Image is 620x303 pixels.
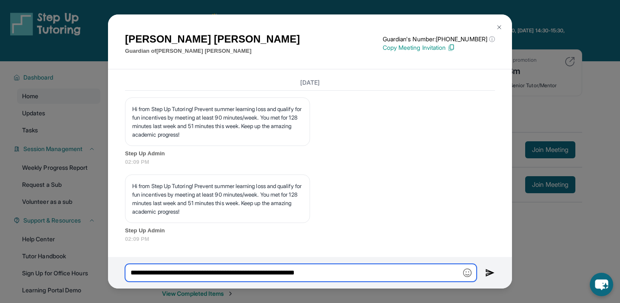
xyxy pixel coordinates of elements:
[125,158,495,166] span: 02:09 PM
[125,149,495,158] span: Step Up Admin
[463,269,472,277] img: Emoji
[383,35,495,43] p: Guardian's Number: [PHONE_NUMBER]
[125,47,300,55] p: Guardian of [PERSON_NAME] [PERSON_NAME]
[125,226,495,235] span: Step Up Admin
[125,31,300,47] h1: [PERSON_NAME] [PERSON_NAME]
[496,24,503,31] img: Close Icon
[590,273,613,296] button: chat-button
[485,268,495,278] img: Send icon
[383,43,495,52] p: Copy Meeting Invitation
[132,182,303,216] p: Hi from Step Up Tutoring! Prevent summer learning loss and qualify for fun incentives by meeting ...
[489,35,495,43] span: ⓘ
[132,105,303,139] p: Hi from Step Up Tutoring! Prevent summer learning loss and qualify for fun incentives by meeting ...
[125,235,495,243] span: 02:09 PM
[125,78,495,87] h3: [DATE]
[447,44,455,51] img: Copy Icon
